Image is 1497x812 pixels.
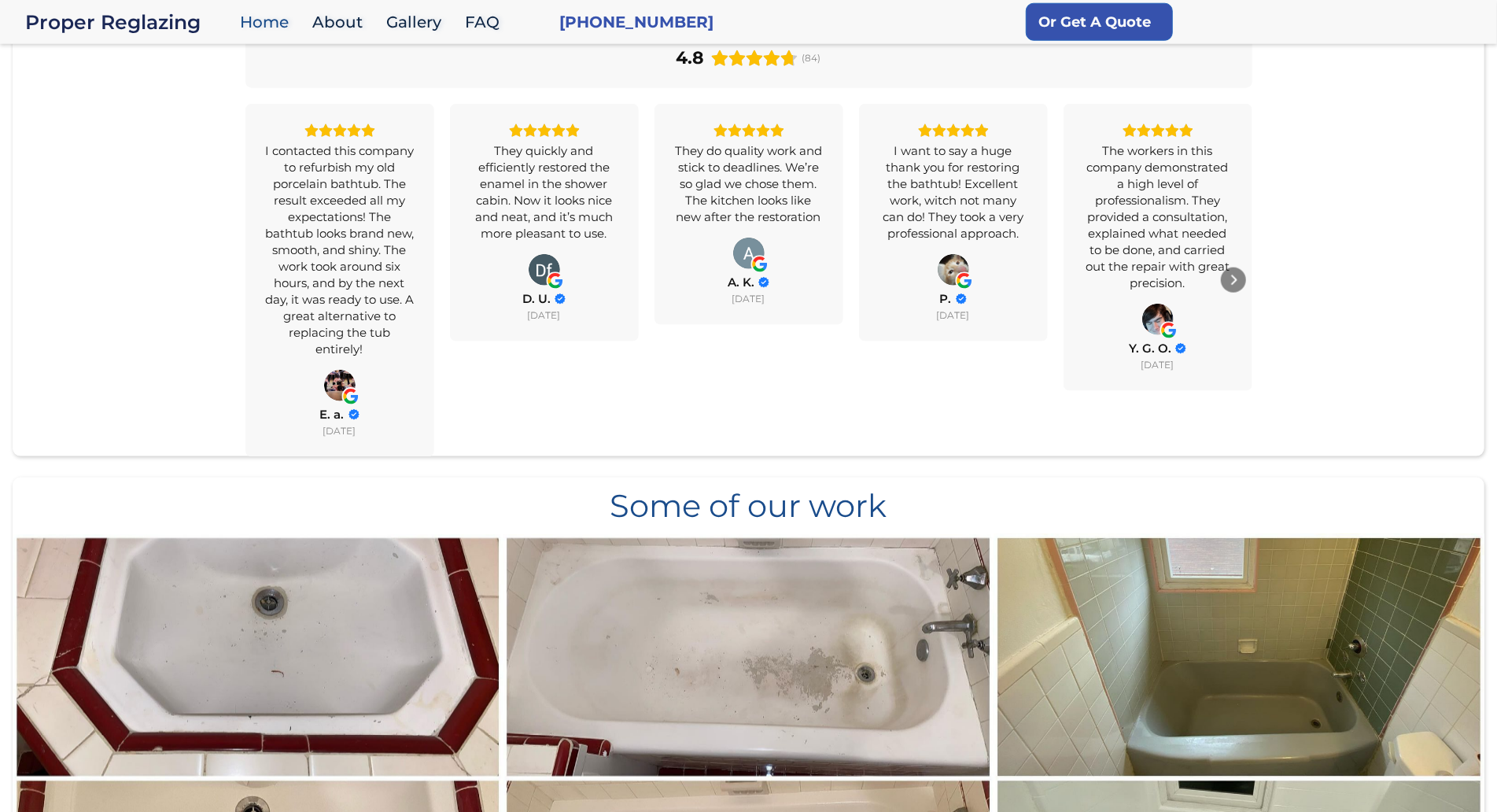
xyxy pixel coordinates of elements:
div: Carousel [245,104,1252,456]
a: Review by Y. G. O. [1129,341,1186,356]
span: A. K. [728,275,754,290]
a: About [304,6,378,39]
a: View on Google [529,254,560,286]
div: Verified Customer [956,293,967,304]
div: 4.8 [677,47,705,69]
a: View on Google [733,238,765,269]
a: Review by A. K. [728,275,769,290]
img: D. U. [529,254,560,286]
a: Review by D. U. [522,292,566,306]
a: View on Google [938,254,969,286]
a: Home [232,6,304,39]
div: Some of our work [13,478,1484,522]
span: (84) [802,53,821,64]
div: They quickly and efficiently restored the enamel in the shower cabin. Now it looks nice and neat,... [470,142,619,242]
div: [DATE] [937,309,970,322]
div: [DATE] [732,293,765,305]
a: Gallery [378,6,457,39]
a: View on Google [324,370,356,401]
span: Y. G. O. [1129,341,1171,356]
a: [PHONE_NUMBER] [559,11,713,33]
a: Review by E. a. [320,408,360,422]
div: Verified Customer [348,409,360,420]
div: They do quality work and stick to deadlines. We’re so glad we chose them. The kitchen looks like ... [674,142,824,225]
div: The workers in this company demonstrated a high level of professionalism. They provided a consult... [1083,142,1233,291]
span: P. [940,292,952,306]
div: I contacted this company to refurbish my old porcelain bathtub. The result exceeded all my expect... [265,142,415,357]
div: Rating: 5.0 out of 5 [879,124,1028,138]
div: Rating: 5.0 out of 5 [470,124,619,138]
div: Rating: 5.0 out of 5 [1083,124,1233,138]
a: View on Google [1142,304,1174,335]
span: E. a. [320,408,345,422]
img: Y. G. O. [1142,304,1174,335]
div: [DATE] [323,425,356,437]
a: home [25,11,232,33]
img: E. a. [324,370,356,401]
div: Verified Customer [555,293,566,304]
div: Previous [252,268,277,293]
img: P. [938,254,969,286]
div: I want to say a huge thank you for restoring the bathtub! Excellent work, witch not many can do! ... [879,142,1028,242]
div: Verified Customer [758,277,769,288]
img: A. K. [733,238,765,269]
div: Rating: 5.0 out of 5 [265,124,415,138]
div: Next [1221,268,1246,293]
div: [DATE] [1141,359,1174,371]
div: [DATE] [528,309,561,322]
div: Proper Reglazing [25,11,232,33]
span: D. U. [522,292,551,306]
a: Review by P. [940,292,967,306]
div: Verified Customer [1175,343,1186,354]
div: Rating: 5.0 out of 5 [674,124,824,138]
a: Or Get A Quote [1026,3,1173,41]
div: Rating: 4.8 out of 5 [677,47,798,69]
a: FAQ [457,6,515,39]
